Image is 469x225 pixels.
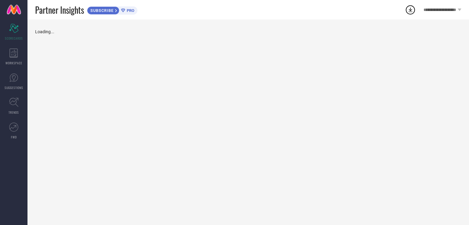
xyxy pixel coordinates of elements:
[125,8,134,13] span: PRO
[87,5,137,15] a: SUBSCRIBEPRO
[9,110,19,115] span: TRENDS
[5,61,22,65] span: WORKSPACE
[87,8,115,13] span: SUBSCRIBE
[5,36,23,41] span: SCORECARDS
[405,4,416,15] div: Open download list
[5,85,23,90] span: SUGGESTIONS
[35,29,54,34] span: Loading...
[35,4,84,16] span: Partner Insights
[11,135,17,139] span: FWD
